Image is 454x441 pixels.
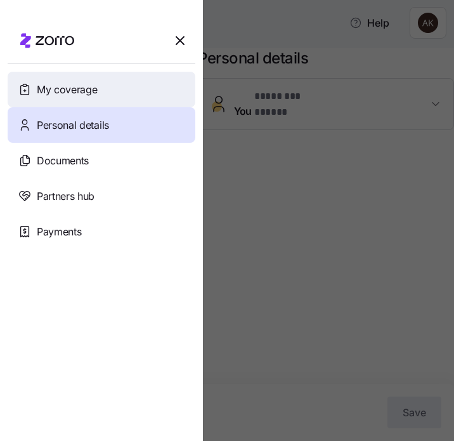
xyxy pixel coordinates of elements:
a: Payments [8,214,195,249]
a: My coverage [8,72,195,107]
span: My coverage [37,82,97,98]
a: Partners hub [8,178,195,214]
span: Personal details [37,117,109,133]
span: Documents [37,153,89,169]
a: Personal details [8,107,195,143]
span: Partners hub [37,188,94,204]
span: Payments [37,224,81,240]
a: Documents [8,143,195,178]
